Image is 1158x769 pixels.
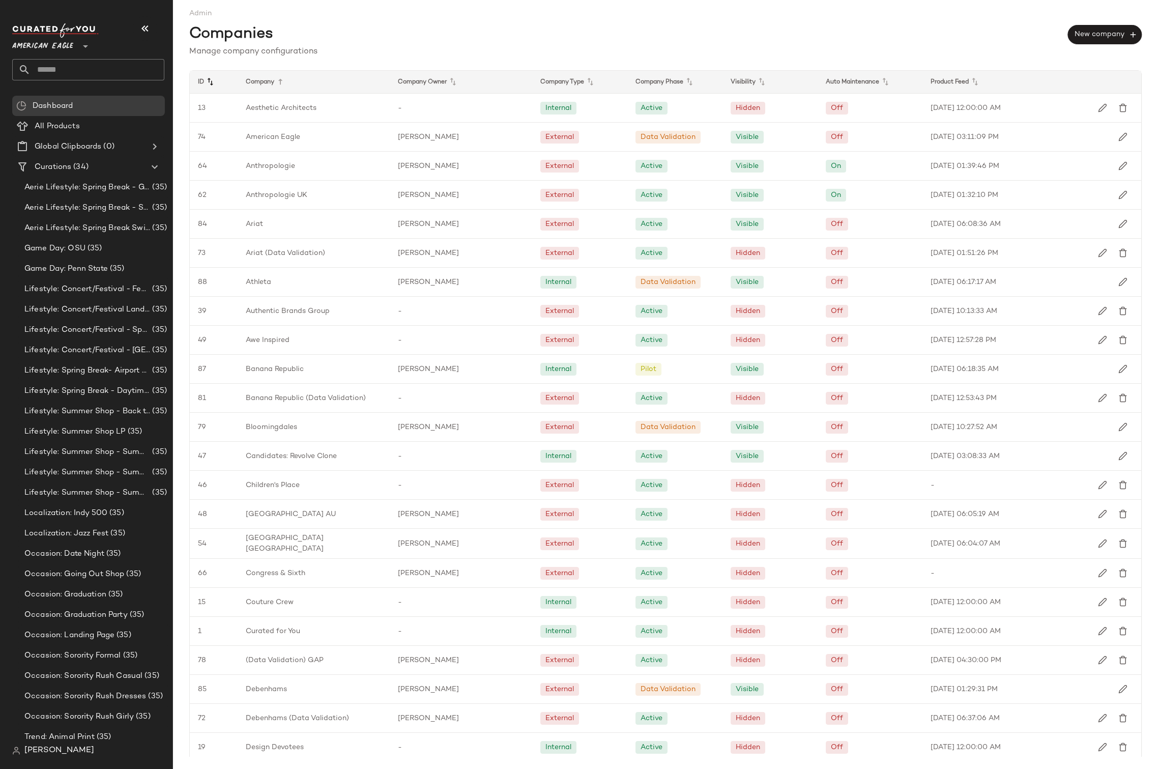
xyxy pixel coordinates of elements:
[931,190,998,201] span: [DATE] 01:32:10 PM
[736,335,760,346] div: Hidden
[190,71,238,93] div: ID
[931,161,999,172] span: [DATE] 01:39:46 PM
[246,103,316,113] span: Aesthetic Architects
[24,345,150,356] span: Lifestyle: Concert/Festival - [GEOGRAPHIC_DATA]
[641,742,662,753] div: Active
[24,711,134,723] span: Occasion: Sorority Rush Girly
[398,277,459,288] span: [PERSON_NAME]
[246,533,382,554] span: [GEOGRAPHIC_DATA] [GEOGRAPHIC_DATA]
[931,480,935,491] span: -
[831,626,843,637] div: Off
[736,132,759,143] div: Visible
[246,655,324,666] span: (Data Validation) GAP
[24,731,95,743] span: Trend: Animal Print
[150,487,167,499] span: (35)
[545,219,574,230] div: External
[24,283,150,295] span: Lifestyle: Concert/Festival - Femme
[35,141,101,153] span: Global Clipboards
[246,597,294,608] span: Couture Crew
[641,364,656,375] div: Pilot
[24,304,150,316] span: Lifestyle: Concert/Festival Landing Page
[24,446,150,458] span: Lifestyle: Summer Shop - Summer Abroad
[545,422,574,433] div: External
[101,141,114,153] span: (0)
[545,742,571,753] div: Internal
[390,71,533,93] div: Company Owner
[398,509,459,520] span: [PERSON_NAME]
[198,219,207,230] span: 84
[736,597,760,608] div: Hidden
[24,243,85,254] span: Game Day: OSU
[398,626,402,637] span: -
[1098,248,1107,258] img: svg%3e
[85,243,102,254] span: (35)
[35,121,80,132] span: All Products
[831,684,843,695] div: Off
[246,277,271,288] span: Athleta
[198,626,201,637] span: 1
[24,426,126,438] span: Lifestyle: Summer Shop LP
[831,219,843,230] div: Off
[545,684,574,695] div: External
[545,103,571,113] div: Internal
[736,364,759,375] div: Visible
[641,248,662,259] div: Active
[931,597,1001,608] span: [DATE] 12:00:00 AM
[1118,568,1127,578] img: svg%3e
[931,335,996,346] span: [DATE] 12:57:28 PM
[189,23,273,46] span: Companies
[1118,132,1127,141] img: svg%3e
[641,568,662,579] div: Active
[736,161,759,172] div: Visible
[1118,597,1127,607] img: svg%3e
[150,365,167,377] span: (35)
[1098,714,1107,723] img: svg%3e
[1098,306,1107,316] img: svg%3e
[108,528,125,539] span: (35)
[736,538,760,549] div: Hidden
[736,393,760,404] div: Hidden
[1118,685,1127,694] img: svg%3e
[736,248,760,259] div: Hidden
[146,691,163,702] span: (35)
[198,277,207,288] span: 88
[931,538,1000,549] span: [DATE] 06:04:07 AM
[931,103,1001,113] span: [DATE] 12:00:00 AM
[198,597,206,608] span: 15
[150,222,167,234] span: (35)
[134,711,151,723] span: (35)
[736,655,760,666] div: Hidden
[831,713,843,724] div: Off
[95,731,111,743] span: (35)
[128,609,144,621] span: (35)
[931,277,996,288] span: [DATE] 06:17:17 AM
[198,132,206,143] span: 74
[198,655,206,666] span: 78
[198,684,207,695] span: 85
[922,71,1084,93] div: Product Feed
[831,422,843,433] div: Off
[1118,656,1127,665] img: svg%3e
[24,670,142,682] span: Occasion: Sorority Rush Casual
[150,182,167,193] span: (35)
[831,393,843,404] div: Off
[1118,451,1127,461] img: svg%3e
[545,509,574,520] div: External
[641,393,662,404] div: Active
[1098,393,1107,403] img: svg%3e
[641,219,662,230] div: Active
[398,161,459,172] span: [PERSON_NAME]
[104,548,121,560] span: (35)
[24,222,150,234] span: Aerie Lifestyle: Spring Break Swimsuits Landing Page
[24,691,146,702] span: Occasion: Sorority Rush Dresses
[641,538,662,549] div: Active
[722,71,818,93] div: Visibility
[24,650,121,662] span: Occasion: Sorority Formal
[545,248,574,259] div: External
[736,306,760,317] div: Hidden
[198,451,206,462] span: 47
[398,742,402,753] span: -
[150,446,167,458] span: (35)
[198,103,206,113] span: 13
[831,103,843,113] div: Off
